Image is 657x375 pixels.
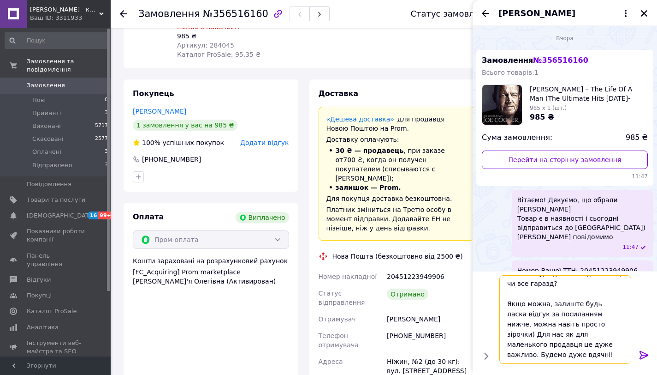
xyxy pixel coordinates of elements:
div: [PHONE_NUMBER] [141,155,202,164]
div: для продавця Новою Поштою на Prom. [326,115,467,133]
button: Закрити [639,8,650,19]
button: Показати кнопки [480,350,492,362]
span: [PERSON_NAME] [498,7,575,19]
span: Покупці [27,291,52,300]
span: 3 [105,161,108,169]
span: 985 x 1 (шт.) [530,105,567,111]
button: [PERSON_NAME] [498,7,631,19]
span: 11:47 11.08.2025 [482,173,648,181]
span: Немає в наявності [177,23,239,30]
span: Товари та послуги [27,196,85,204]
span: Артикул: 284045 [177,42,234,49]
div: успішних покупок [133,138,224,147]
li: , при заказе от 700 ₴ , когда он получен покупателем (списываются с [PERSON_NAME]); [326,146,467,183]
a: [PERSON_NAME] [133,108,186,115]
span: Статус відправлення [319,290,365,306]
span: Каталог ProSale [27,307,77,315]
span: Прийняті [32,109,61,117]
div: Ваш ID: 3311933 [30,14,111,22]
span: Вчора [552,35,577,42]
span: № 356516160 [533,56,588,65]
span: Покупець [133,89,174,98]
div: Статус замовлення [410,9,495,18]
span: Телефон отримувача [319,332,359,349]
span: 5717 [95,122,108,130]
div: 11.08.2025 [476,33,653,42]
div: Для покупця доставка безкоштовна. [326,194,467,203]
span: 985 ₴ [530,113,554,121]
span: Номер накладної [319,273,377,280]
span: 100% [142,139,160,146]
span: Доставка [319,89,359,98]
div: Отримано [387,289,428,300]
span: [DEMOGRAPHIC_DATA] [27,212,95,220]
div: Виплачено [236,212,289,223]
div: [FC_Acquiring] Prom marketplace [PERSON_NAME]'я Олегівна (Активирован) [133,267,289,286]
a: Перейти на сторінку замовлення [482,151,648,169]
span: 0 [105,96,108,104]
input: Пошук [5,32,109,49]
textarea: Вітаємо! Бачимо, що забрали посилочку, підкажіть будь ласка, чи все гаразд? Якщо можна, залиште б... [499,275,631,364]
div: Нова Пошта (безкоштовно від 2500 ₴) [330,252,465,261]
span: Оплачені [32,148,61,156]
span: Показники роботи компанії [27,227,85,244]
div: [PHONE_NUMBER] [385,327,476,353]
div: Доставку оплачують: [326,135,467,144]
img: 6098852543_w100_h100_joe-cocker--.jpg [482,85,522,125]
span: Замовлення [27,81,65,90]
span: Нові [32,96,46,104]
span: Сума замовлення: [482,133,552,143]
span: Скасовані [32,135,64,143]
span: 30 ₴ — продавець [336,147,404,154]
span: 3 [105,109,108,117]
span: Вітаємо! Дякуємо, що обрали [PERSON_NAME] Товар є в наявності і сьогодні відправиться до [GEOGRAP... [517,195,648,242]
span: Виконані [32,122,61,130]
span: Адреса [319,358,343,365]
span: Оплата [133,212,164,221]
span: 16 [88,212,98,219]
span: Аналітика [27,323,59,332]
span: №356516160 [203,8,268,19]
span: Отримувач [319,315,356,323]
span: Інструменти веб-майстра та SEO [27,339,85,356]
span: Додати відгук [240,139,289,146]
span: Замовлення [138,8,200,19]
button: Назад [480,8,491,19]
span: 99+ [98,212,113,219]
span: Повідомлення [27,180,71,188]
div: Повернутися назад [120,9,127,18]
span: 985 ₴ [626,133,648,143]
span: Каталог ProSale: 95.35 ₴ [177,51,260,58]
a: «Дешева доставка» [326,115,394,123]
span: 3 [105,148,108,156]
span: Панель управління [27,252,85,268]
span: Відправлено [32,161,72,169]
div: Платник зміниться на Третю особу в момент відправки. Додавайте ЕН не пізніше, ніж у день відправки. [326,205,467,233]
span: залишок — Prom. [336,184,401,191]
span: Замовлення [482,56,588,65]
span: Хитун-Бовтун - книги та вініл [30,6,99,14]
span: Номер Вашої ТТН: 20451223949906 Дякуємо, очікуйте на відправочку, на все добре) [517,266,648,294]
span: Відгуки [27,276,51,284]
div: Кошти зараховані на розрахунковий рахунок [133,256,289,286]
span: 2577 [95,135,108,143]
div: 1 замовлення у вас на 985 ₴ [133,120,237,131]
span: Всього товарів: 1 [482,69,539,76]
span: Замовлення та повідомлення [27,57,111,74]
div: [PERSON_NAME] [385,311,476,327]
span: [PERSON_NAME] – The Life Of A Man (The Ultimate Hits [DATE]-[DATE]) (2CD, Compilation) [530,85,648,103]
div: 985 ₴ [177,31,271,41]
span: 11:47 11.08.2025 [622,243,639,251]
div: 20451223949906 [385,268,476,285]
